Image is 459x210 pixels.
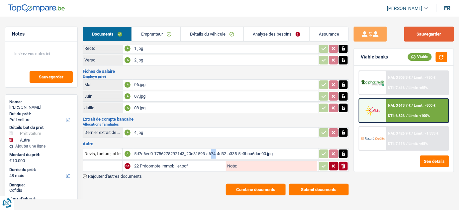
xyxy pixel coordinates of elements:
div: A [125,46,131,52]
div: Viable banks [361,54,388,60]
img: Record Credits [361,133,384,144]
span: [PERSON_NAME] [387,6,422,11]
div: Dernier extrait de compte pour vos allocations familiales [84,130,121,135]
span: Limit: <65% [409,142,428,146]
span: DTI: 6.82% [388,114,406,118]
div: 5d7e6ed0-1756278292143_20c31593-a674-4d32-a335-5e3bba6dae00.jpg [135,149,317,159]
button: Submit documents [289,184,349,195]
div: 1.jpg [135,44,317,53]
a: Emprunteur [132,27,180,41]
span: / [412,103,413,108]
span: / [407,114,408,118]
h3: Extrait de compte bancaire [83,117,349,121]
div: Banque: [9,182,73,188]
label: Montant du prêt: [9,152,72,157]
div: Taux d'intérêt: [9,196,73,201]
span: Limit: >1.333 € [414,131,439,136]
span: Limit: <100% [409,114,430,118]
div: 06.jpg [135,80,317,90]
h2: Allocations familiales [83,123,349,126]
div: NA [125,163,131,169]
span: Sauvegarder [39,75,63,79]
button: Sauvegarder [404,27,454,42]
div: A [125,82,131,88]
span: DTI: 7.11% [388,142,406,146]
span: NAI: 3 305,3 € [388,75,411,80]
span: / [412,131,413,136]
div: 07.jpg [135,91,317,101]
a: [PERSON_NAME] [382,3,428,14]
div: 4.jpg [135,128,317,138]
label: Note: [226,164,237,168]
div: A [125,93,131,99]
button: Rajouter d'autres documents [83,174,142,178]
div: Juin [84,94,121,99]
div: A [125,105,131,111]
div: Ajouter une ligne [9,144,73,149]
div: Cofidis [9,188,73,193]
h5: Notes [12,31,71,37]
h2: Employé privé [83,75,349,78]
img: AlphaCredit [361,79,384,86]
div: 22 Précompte immobilier.pdf [135,161,225,171]
a: Assurance [310,27,348,41]
div: A [125,151,131,157]
span: Limit: >800 € [414,103,436,108]
div: Verso [84,57,121,62]
div: Juillet [84,105,121,110]
div: [PERSON_NAME] [9,105,73,110]
div: Viable [408,53,432,60]
span: / [407,142,408,146]
button: Sauvegarder [30,71,73,83]
span: Limit: >750 € [414,75,436,80]
a: Détails du véhicule [181,27,243,41]
a: Analyse des besoins [244,27,310,41]
div: Recto [84,46,121,51]
div: fr [444,5,451,11]
img: TopCompare Logo [8,4,65,12]
h3: Fiches de salaire [83,69,349,73]
div: 08.jpg [135,103,317,113]
span: DTI: 7.41% [388,86,406,90]
button: Combine documents [226,184,286,195]
span: / [407,86,408,90]
a: Documents [83,27,132,41]
img: Cofidis [361,105,384,116]
span: Limit: <65% [409,86,428,90]
label: But du prêt: [9,111,72,117]
h3: Autre [83,142,349,146]
div: Détails but du prêt [9,125,73,130]
button: See details [420,156,449,167]
div: 2.jpg [135,55,317,65]
div: Name: [9,99,73,105]
span: Rajouter d'autres documents [88,174,142,178]
div: Mai [84,82,121,87]
div: A [125,130,131,136]
span: NAI: 3 613,7 € [388,103,411,108]
span: / [412,75,413,80]
div: A [125,57,131,63]
span: NAI: 3 426,9 € [388,131,411,136]
label: Durée du prêt: [9,167,72,172]
span: € [9,158,12,163]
